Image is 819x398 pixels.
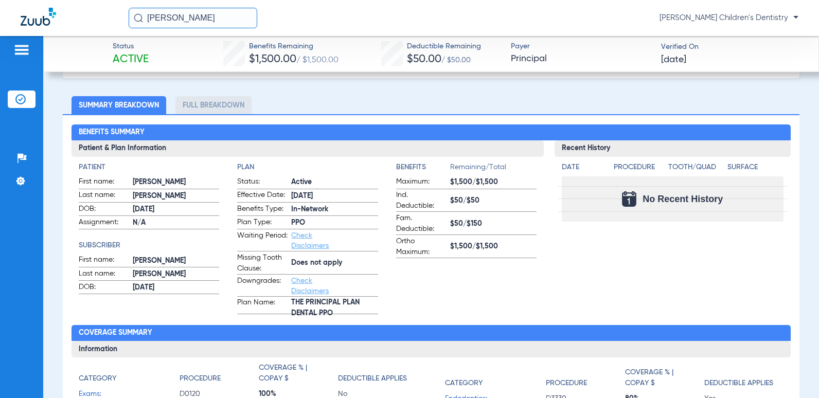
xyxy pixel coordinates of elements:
[396,236,447,258] span: Ortho Maximum:
[668,162,724,173] h4: Tooth/Quad
[614,162,665,176] app-breakdown-title: Procedure
[291,177,378,188] span: Active
[21,8,56,26] img: Zuub Logo
[338,363,417,388] app-breakdown-title: Deductible Applies
[249,54,296,65] span: $1,500.00
[72,140,544,157] h3: Patient & Plan Information
[13,44,30,56] img: hamburger-icon
[291,218,378,228] span: PPO
[450,241,537,252] span: $1,500/$1,500
[546,378,587,389] h4: Procedure
[79,240,219,251] h4: Subscriber
[291,191,378,202] span: [DATE]
[450,177,537,188] span: $1,500/$1,500
[661,53,686,66] span: [DATE]
[511,52,652,65] span: Principal
[396,162,450,173] h4: Benefits
[129,8,257,28] input: Search for patients
[338,373,407,384] h4: Deductible Applies
[259,363,338,388] app-breakdown-title: Coverage % | Copay $
[511,41,652,52] span: Payer
[72,325,791,341] h2: Coverage Summary
[133,191,219,202] span: [PERSON_NAME]
[562,162,605,176] app-breakdown-title: Date
[237,252,288,274] span: Missing Tooth Clause:
[180,373,221,384] h4: Procedure
[175,96,252,114] li: Full Breakdown
[704,378,773,389] h4: Deductible Applies
[237,217,288,229] span: Plan Type:
[72,96,166,114] li: Summary Breakdown
[445,363,546,392] app-breakdown-title: Category
[768,349,819,398] iframe: Chat Widget
[134,13,143,23] img: Search Icon
[450,195,537,206] span: $50/$50
[622,191,636,207] img: Calendar
[259,363,332,384] h4: Coverage % | Copay $
[396,190,447,211] span: Ind. Deductible:
[249,41,339,52] span: Benefits Remaining
[441,57,471,64] span: / $50.00
[291,277,329,295] a: Check Disclaimers
[727,162,784,176] app-breakdown-title: Surface
[113,52,149,67] span: Active
[625,363,704,392] app-breakdown-title: Coverage % | Copay $
[79,373,116,384] h4: Category
[237,297,288,314] span: Plan Name:
[661,42,803,52] span: Verified On
[660,13,798,23] span: [PERSON_NAME] Children's Dentistry
[180,363,259,388] app-breakdown-title: Procedure
[133,218,219,228] span: N/A
[133,269,219,280] span: [PERSON_NAME]
[407,41,481,52] span: Deductible Remaining
[450,219,537,229] span: $50/$150
[237,176,288,189] span: Status:
[396,213,447,234] span: Fam. Deductible:
[237,230,288,251] span: Waiting Period:
[79,363,180,388] app-breakdown-title: Category
[291,258,378,268] span: Does not apply
[396,162,450,176] app-breakdown-title: Benefits
[546,363,625,392] app-breakdown-title: Procedure
[704,363,784,392] app-breakdown-title: Deductible Applies
[79,204,129,216] span: DOB:
[291,232,329,249] a: Check Disclaimers
[296,56,339,64] span: / $1,500.00
[133,282,219,293] span: [DATE]
[237,204,288,216] span: Benefits Type:
[72,341,791,357] h3: Information
[450,162,537,176] span: Remaining/Total
[79,282,129,294] span: DOB:
[291,204,378,215] span: In-Network
[237,190,288,202] span: Effective Date:
[79,268,129,281] span: Last name:
[555,140,791,157] h3: Recent History
[72,124,791,141] h2: Benefits Summary
[291,303,378,314] span: THE PRINCIPAL PLAN DENTAL PPO
[407,54,441,65] span: $50.00
[133,204,219,215] span: [DATE]
[625,367,699,389] h4: Coverage % | Copay $
[237,276,288,296] span: Downgrades:
[668,162,724,176] app-breakdown-title: Tooth/Quad
[237,162,378,173] h4: Plan
[727,162,784,173] h4: Surface
[133,177,219,188] span: [PERSON_NAME]
[113,41,149,52] span: Status
[562,162,605,173] h4: Date
[445,378,483,389] h4: Category
[396,176,447,189] span: Maximum:
[133,256,219,266] span: [PERSON_NAME]
[79,176,129,189] span: First name:
[79,217,129,229] span: Assignment:
[643,194,723,204] span: No Recent History
[79,255,129,267] span: First name:
[614,162,665,173] h4: Procedure
[79,190,129,202] span: Last name:
[79,162,219,173] h4: Patient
